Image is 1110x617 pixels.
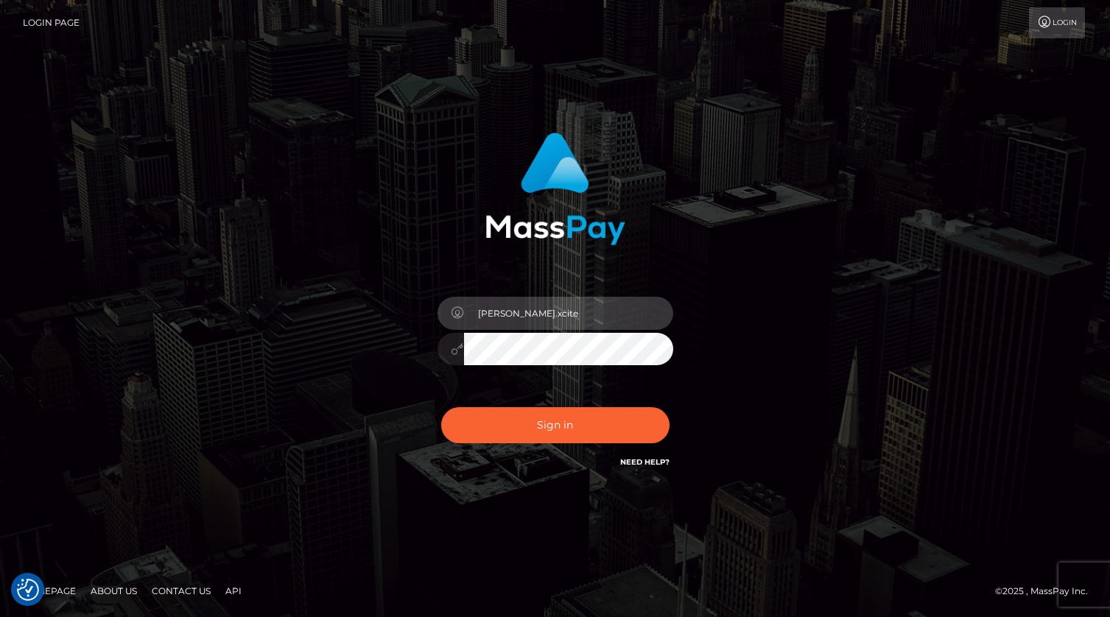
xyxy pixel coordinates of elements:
div: © 2025 , MassPay Inc. [995,583,1099,599]
a: Login [1029,7,1085,38]
a: Need Help? [620,457,670,467]
a: About Us [85,579,143,602]
button: Consent Preferences [17,579,39,601]
img: MassPay Login [485,133,625,245]
a: Login Page [23,7,80,38]
img: Revisit consent button [17,579,39,601]
a: Contact Us [146,579,217,602]
a: Homepage [16,579,82,602]
input: Username... [464,297,673,330]
button: Sign in [441,407,670,443]
a: API [219,579,247,602]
